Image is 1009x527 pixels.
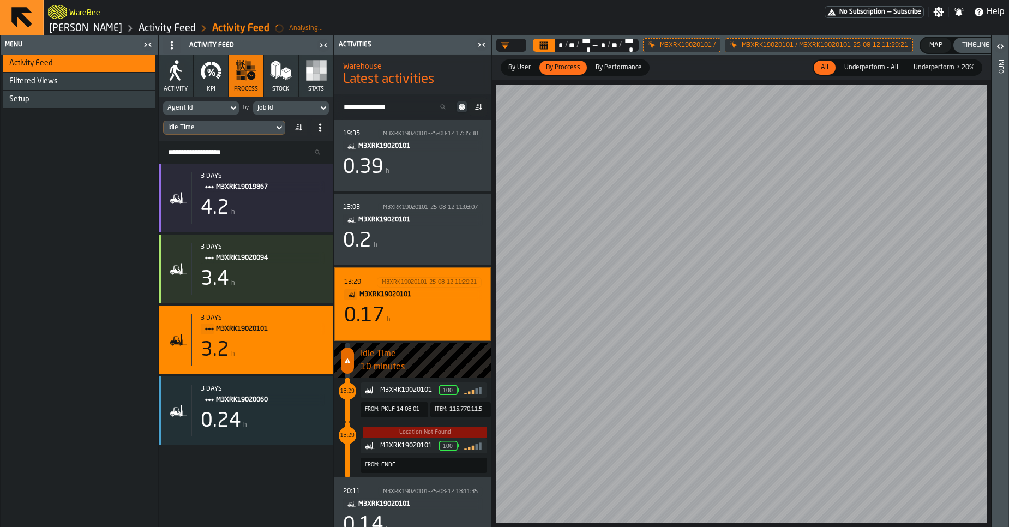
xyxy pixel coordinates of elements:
[969,5,1009,19] label: button-toggle-Help
[399,429,451,436] div: Location Not Found
[361,348,491,361] span: Idle Time
[576,41,580,50] div: /
[201,243,325,251] div: Start: 8/12/2025, 4:05:25 AM - End: 8/12/2025, 9:32:16 PM
[201,243,325,251] div: 3 days
[343,202,483,226] div: Title
[3,41,140,49] div: Menu
[345,343,350,378] span: LegendItem
[344,277,482,288] div: Start: 8/12/2025, 1:29:21 PM - End: 8/12/2025, 1:29:21 PM
[216,394,316,406] span: M3XRK19020060
[159,164,333,232] div: stat-
[925,41,947,49] div: Map
[253,101,329,115] div: DropdownMenuValue-jobId
[825,6,924,18] a: link-to-/wh/i/1653e8cc-126b-480f-9c47-e01e76aa4a88/pricing/
[504,63,535,73] span: By User
[201,385,325,406] div: Title
[140,38,155,51] label: button-toggle-Close me
[345,422,350,477] span: LegendItem
[381,462,395,469] span: ENDE
[343,202,483,213] div: Start: 8/12/2025, 1:03:07 PM - End: 8/12/2025, 1:03:07 PM
[840,63,903,73] span: Underperform - All
[231,208,235,216] span: h
[953,38,998,53] button: button-Timeline
[163,121,285,135] div: DropdownMenuValue-idleTimeMs
[234,86,258,93] span: process
[159,306,333,374] div: stat-
[344,277,482,301] div: Title
[334,35,491,55] header: Activities
[9,95,29,104] span: Setup
[343,71,434,88] span: Latest activities
[308,86,324,93] span: Stats
[334,194,491,265] div: stat-
[383,130,478,137] div: M3XRK19020101-25-08-12 17:35:38
[929,7,948,17] label: button-toggle-Settings
[212,22,269,34] a: link-to-/wh/i/1653e8cc-126b-480f-9c47-e01e76aa4a88/feed/005d0a57-fc0b-4500-9842-3456f0aceb58
[201,314,325,335] div: Title
[538,59,588,76] label: button-switch-multi-By Proccess
[533,39,555,52] button: Select date range
[742,41,908,49] span: M3XRK19020101 / M3XRK19020101-25-08-12 11:29:21
[589,61,648,75] div: thumb
[201,385,325,393] div: Start: 8/12/2025, 4:10:57 AM - End: 8/12/2025, 4:25:24 AM
[340,389,355,394] span: timestamp: Tue Aug 12 2025 13:29:21 GMT+0200 (Central European Summer Time)
[201,197,229,219] div: 4.2
[201,172,325,193] div: Title
[3,73,155,91] li: menu Filtered Views
[533,39,639,52] div: Select date range
[201,410,241,432] div: 0.24
[814,61,836,75] div: thumb
[159,235,333,303] div: stat-
[430,405,447,414] div: Item:
[139,22,196,34] a: link-to-/wh/i/1653e8cc-126b-480f-9c47-e01e76aa4a88/feed/005d0a57-fc0b-4500-9842-3456f0aceb58
[588,59,650,76] label: button-switch-multi-By Performance
[887,8,891,16] span: —
[648,41,657,50] div: Hide filter
[556,41,564,50] div: Select date range
[49,22,122,34] a: link-to-/wh/i/1653e8cc-126b-480f-9c47-e01e76aa4a88/simulations
[592,41,598,50] span: —
[343,130,376,137] div: 19:35
[216,323,316,335] span: M3XRK19020101
[813,59,837,76] label: button-switch-multi-All
[339,427,356,444] span: counterLabel
[334,55,491,94] div: title-Latest activities
[622,37,634,54] div: Select date range
[344,278,375,286] div: 13:29
[361,438,487,453] button: button-M3XRK19020101
[382,279,477,286] div: M3XRK19020101-25-08-12 11:29:21
[598,41,606,50] div: Select date range
[343,129,483,139] div: Start: 8/12/2025, 7:35:38 PM - End: 8/12/2025, 7:35:38 PM
[568,41,576,50] div: Select date range
[496,39,526,52] div: DropdownMenuValue-
[618,41,622,50] div: /
[439,385,459,395] div: Energy Level: 100%
[201,172,325,180] div: Start: 8/12/2025, 4:14:45 AM - End: 8/12/2025, 9:36:47 PM
[363,427,487,438] div: Location Not Found
[358,214,474,226] span: M3XRK19020101
[921,38,951,53] button: button-Map
[387,316,391,324] span: h
[343,203,376,211] div: 13:03
[443,388,453,393] text: 100
[439,441,459,451] div: Energy Level: 100%
[344,305,385,327] div: 0.17
[343,487,483,510] div: Title
[816,63,833,73] span: All
[610,41,618,50] div: Select date range
[167,104,224,112] div: DropdownMenuValue-agentId
[3,91,155,109] li: menu Setup
[361,427,487,453] div: Item
[343,129,483,152] div: Title
[374,241,377,249] span: h
[502,61,537,75] div: thumb
[359,289,473,301] span: M3XRK19020101
[463,441,483,451] div: Fair (-66 dBm)
[909,63,979,73] span: Underperform > 20%
[837,59,906,76] label: button-switch-multi-Underperform - All
[201,243,325,264] div: Title
[163,101,239,115] div: DropdownMenuValue-agentId
[443,444,453,449] text: 100
[361,361,491,374] span: 10 minutes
